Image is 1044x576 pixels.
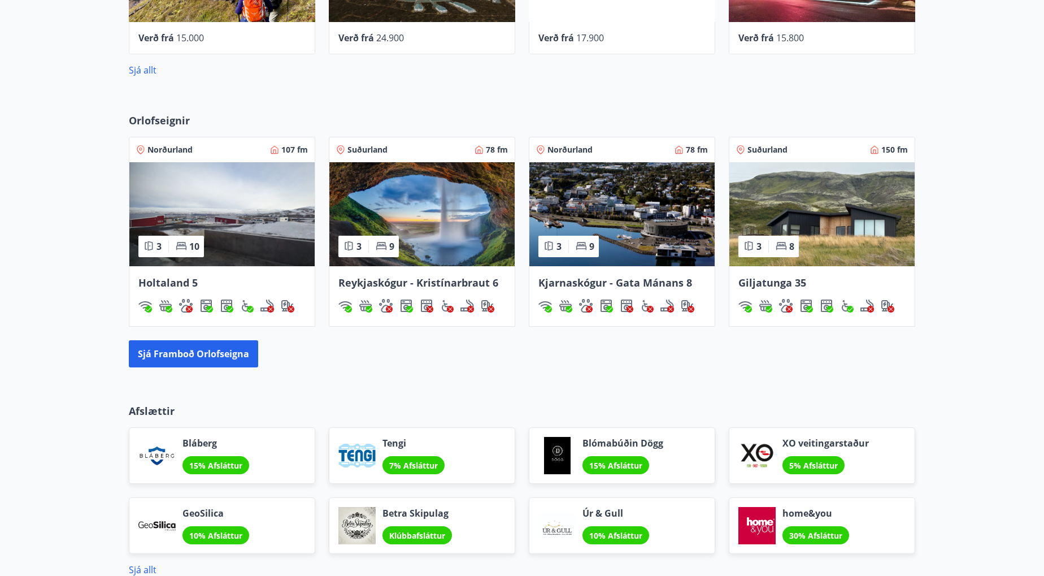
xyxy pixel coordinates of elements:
span: 107 fm [281,144,308,155]
span: 24.900 [376,32,404,44]
span: Bláberg [182,437,249,449]
span: 8 [789,240,794,253]
div: Aðgengi fyrir hjólastól [640,299,654,313]
img: Dl16BY4EX9PAW649lg1C3oBuIaAsR6QVDQBO2cTm.svg [199,299,213,313]
span: Betra Skipulag [382,507,452,519]
span: 10 [189,240,199,253]
div: Þvottavél [399,299,413,313]
span: 15% Afsláttur [189,460,242,471]
button: Sjá framboð orlofseigna [129,340,258,367]
img: QNIUl6Cv9L9rHgMXwuzGLuiJOj7RKqxk9mBFPqjq.svg [460,299,474,313]
img: hddCLTAnxqFUMr1fxmbGG8zWilo2syolR0f9UjPn.svg [620,299,633,313]
img: pxcaIm5dSOV3FS4whs1soiYWTwFQvksT25a9J10C.svg [579,299,593,313]
img: 8IYIKVZQyRlUC6HQIIUSdjpPGRncJsz2RzLgWvp4.svg [840,299,854,313]
span: Úr & Gull [582,507,649,519]
span: 10% Afsláttur [189,530,242,541]
img: Paella dish [129,162,315,266]
img: Dl16BY4EX9PAW649lg1C3oBuIaAsR6QVDQBO2cTm.svg [599,299,613,313]
img: HJRyFFsYp6qjeUYhR4dAD8CaCEsnIFYZ05miwXoh.svg [538,299,552,313]
img: Dl16BY4EX9PAW649lg1C3oBuIaAsR6QVDQBO2cTm.svg [799,299,813,313]
div: Þvottavél [799,299,813,313]
span: Verð frá [538,32,574,44]
span: 15% Afsláttur [589,460,642,471]
div: Þurrkari [620,299,633,313]
img: Dl16BY4EX9PAW649lg1C3oBuIaAsR6QVDQBO2cTm.svg [399,299,413,313]
img: pxcaIm5dSOV3FS4whs1soiYWTwFQvksT25a9J10C.svg [779,299,793,313]
span: Blómabúðin Dögg [582,437,663,449]
img: h89QDIuHlAdpqTriuIvuEWkTH976fOgBEOOeu1mi.svg [159,299,172,313]
div: Þvottavél [199,299,213,313]
div: Þurrkari [820,299,833,313]
div: Þurrkari [220,299,233,313]
div: Reykingar / Vape [460,299,474,313]
img: pxcaIm5dSOV3FS4whs1soiYWTwFQvksT25a9J10C.svg [379,299,393,313]
span: Suðurland [347,144,388,155]
span: Norðurland [547,144,593,155]
div: Hleðslustöð fyrir rafbíla [281,299,294,313]
a: Sjá allt [129,564,156,576]
span: Suðurland [747,144,788,155]
span: 3 [756,240,762,253]
img: Paella dish [329,162,515,266]
div: Hleðslustöð fyrir rafbíla [881,299,894,313]
span: Orlofseignir [129,113,190,128]
span: Verð frá [338,32,374,44]
div: Reykingar / Vape [660,299,674,313]
a: Sjá allt [129,64,156,76]
span: Verð frá [738,32,774,44]
div: Gæludýr [579,299,593,313]
span: 9 [389,240,394,253]
span: Kjarnaskógur - Gata Mánans 8 [538,276,692,289]
img: QNIUl6Cv9L9rHgMXwuzGLuiJOj7RKqxk9mBFPqjq.svg [860,299,874,313]
img: pxcaIm5dSOV3FS4whs1soiYWTwFQvksT25a9J10C.svg [179,299,193,313]
div: Heitur pottur [359,299,372,313]
div: Þráðlaust net [138,299,152,313]
img: 8IYIKVZQyRlUC6HQIIUSdjpPGRncJsz2RzLgWvp4.svg [440,299,454,313]
div: Heitur pottur [759,299,772,313]
span: home&you [782,507,849,519]
img: h89QDIuHlAdpqTriuIvuEWkTH976fOgBEOOeu1mi.svg [759,299,772,313]
div: Aðgengi fyrir hjólastól [240,299,254,313]
div: Gæludýr [379,299,393,313]
span: 150 fm [881,144,908,155]
div: Þurrkari [420,299,433,313]
span: Giljatunga 35 [738,276,806,289]
img: QNIUl6Cv9L9rHgMXwuzGLuiJOj7RKqxk9mBFPqjq.svg [660,299,674,313]
div: Heitur pottur [159,299,172,313]
span: 7% Afsláttur [389,460,438,471]
img: nH7E6Gw2rvWFb8XaSdRp44dhkQaj4PJkOoRYItBQ.svg [881,299,894,313]
img: nH7E6Gw2rvWFb8XaSdRp44dhkQaj4PJkOoRYItBQ.svg [681,299,694,313]
span: XO veitingarstaður [782,437,869,449]
span: Holtaland 5 [138,276,198,289]
img: HJRyFFsYp6qjeUYhR4dAD8CaCEsnIFYZ05miwXoh.svg [738,299,752,313]
img: hddCLTAnxqFUMr1fxmbGG8zWilo2syolR0f9UjPn.svg [220,299,233,313]
span: Norðurland [147,144,193,155]
span: 3 [356,240,362,253]
img: Paella dish [729,162,915,266]
span: 17.900 [576,32,604,44]
div: Þráðlaust net [338,299,352,313]
span: Reykjaskógur - Kristínarbraut 6 [338,276,498,289]
img: nH7E6Gw2rvWFb8XaSdRp44dhkQaj4PJkOoRYItBQ.svg [481,299,494,313]
span: 3 [156,240,162,253]
span: Klúbbafsláttur [389,530,445,541]
img: h89QDIuHlAdpqTriuIvuEWkTH976fOgBEOOeu1mi.svg [359,299,372,313]
div: Reykingar / Vape [860,299,874,313]
p: Afslættir [129,404,915,418]
img: HJRyFFsYp6qjeUYhR4dAD8CaCEsnIFYZ05miwXoh.svg [338,299,352,313]
span: Verð frá [138,32,174,44]
img: hddCLTAnxqFUMr1fxmbGG8zWilo2syolR0f9UjPn.svg [420,299,433,313]
div: Heitur pottur [559,299,572,313]
span: 3 [556,240,562,253]
div: Hleðslustöð fyrir rafbíla [681,299,694,313]
img: hddCLTAnxqFUMr1fxmbGG8zWilo2syolR0f9UjPn.svg [820,299,833,313]
span: 10% Afsláttur [589,530,642,541]
img: HJRyFFsYp6qjeUYhR4dAD8CaCEsnIFYZ05miwXoh.svg [138,299,152,313]
div: Reykingar / Vape [260,299,274,313]
span: 30% Afsláttur [789,530,842,541]
span: 5% Afsláttur [789,460,838,471]
span: 15.800 [776,32,804,44]
img: nH7E6Gw2rvWFb8XaSdRp44dhkQaj4PJkOoRYItBQ.svg [281,299,294,313]
img: QNIUl6Cv9L9rHgMXwuzGLuiJOj7RKqxk9mBFPqjq.svg [260,299,274,313]
div: Hleðslustöð fyrir rafbíla [481,299,494,313]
